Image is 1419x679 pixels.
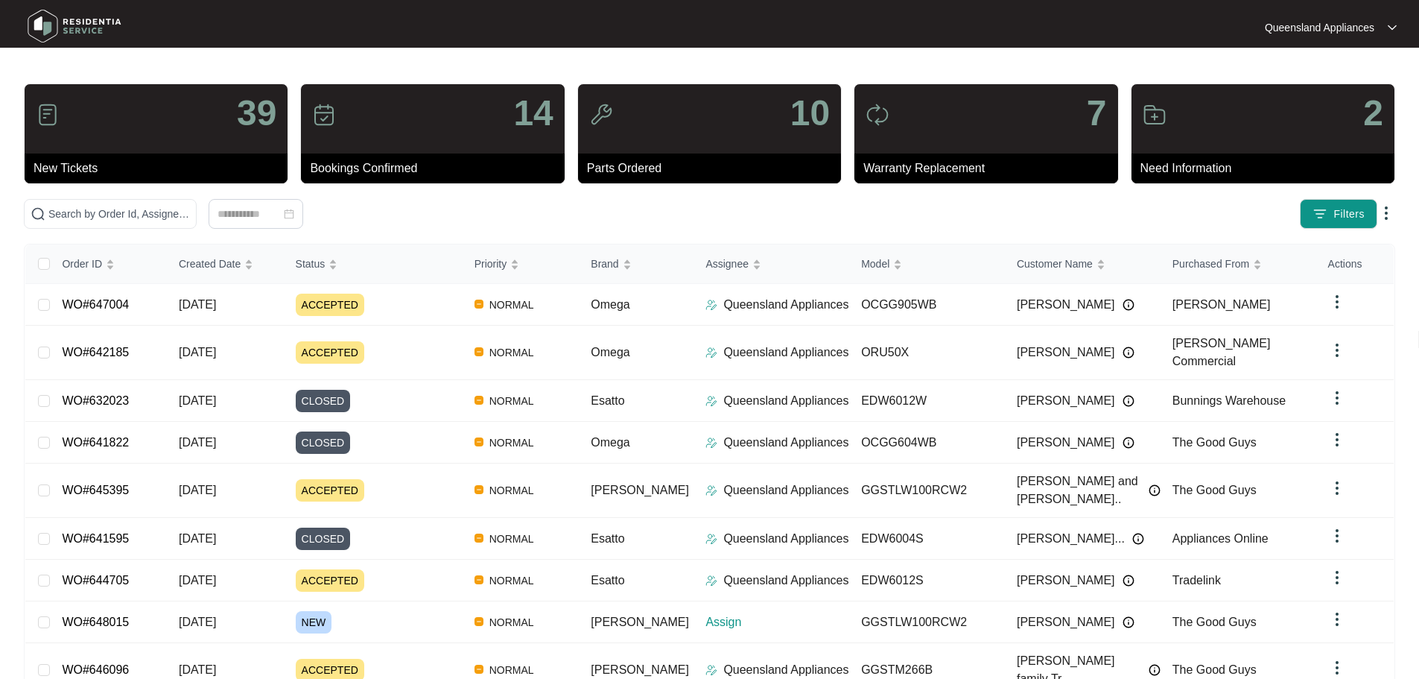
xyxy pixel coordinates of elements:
td: GGSTLW100RCW2 [849,464,1005,518]
img: Info icon [1123,575,1134,587]
img: Assigner Icon [705,484,717,496]
td: OCGG604WB [849,422,1005,464]
img: icon [36,103,60,127]
img: dropdown arrow [1328,610,1346,628]
span: CLOSED [296,528,351,550]
p: Queensland Appliances [723,392,848,410]
img: Info icon [1149,484,1161,496]
img: Vercel Logo [474,665,483,674]
span: The Good Guys [1172,663,1257,676]
td: EDW6012W [849,380,1005,422]
span: NORMAL [483,434,540,452]
span: Model [861,256,889,272]
th: Actions [1316,244,1394,284]
span: [PERSON_NAME] [1017,572,1115,590]
span: Customer Name [1017,256,1093,272]
p: 2 [1363,95,1383,131]
p: Queensland Appliances [723,481,848,499]
p: Queensland Appliances [723,344,848,361]
img: Assigner Icon [705,437,717,449]
p: 10 [790,95,830,131]
span: NORMAL [483,572,540,590]
span: NORMAL [483,344,540,361]
span: Status [296,256,326,272]
img: dropdown arrow [1328,527,1346,545]
span: The Good Guys [1172,616,1257,628]
img: Info icon [1123,395,1134,407]
p: Queensland Appliances [723,572,848,590]
p: Queensland Appliances [723,434,848,452]
p: 39 [237,95,276,131]
img: dropdown arrow [1328,431,1346,449]
img: Vercel Logo [474,438,483,446]
a: WO#642185 [62,346,129,359]
img: Vercel Logo [474,300,483,309]
img: Vercel Logo [474,617,483,626]
a: WO#646096 [62,663,129,676]
a: WO#644705 [62,574,129,587]
span: Esatto [591,532,624,545]
span: [DATE] [179,298,216,311]
img: Info icon [1123,347,1134,359]
a: WO#648015 [62,616,129,628]
span: Purchased From [1172,256,1249,272]
th: Created Date [167,244,284,284]
span: [PERSON_NAME] [1172,298,1271,311]
td: ORU50X [849,326,1005,380]
th: Order ID [50,244,167,284]
img: dropdown arrow [1328,389,1346,407]
span: [PERSON_NAME] [591,616,689,628]
p: 14 [513,95,553,131]
input: Search by Order Id, Assignee Name, Customer Name, Brand and Model [48,206,190,222]
img: icon [312,103,336,127]
a: WO#632023 [62,394,129,407]
span: CLOSED [296,432,351,454]
span: ACCEPTED [296,569,364,592]
img: dropdown arrow [1377,204,1395,222]
th: Brand [579,244,693,284]
a: WO#647004 [62,298,129,311]
span: NORMAL [483,530,540,548]
img: icon [589,103,613,127]
span: Omega [591,436,629,449]
img: dropdown arrow [1328,479,1346,497]
img: Vercel Logo [474,485,483,494]
span: [DATE] [179,532,216,545]
span: [DATE] [179,436,216,449]
th: Purchased From [1161,244,1316,284]
span: [PERSON_NAME] [1017,344,1115,361]
a: WO#641822 [62,436,129,449]
img: residentia service logo [22,4,127,48]
span: [PERSON_NAME] [1017,392,1115,410]
p: Queensland Appliances [723,661,848,679]
th: Assignee [693,244,849,284]
span: Omega [591,298,629,311]
span: Created Date [179,256,241,272]
span: [DATE] [179,663,216,676]
span: [PERSON_NAME] and [PERSON_NAME].. [1017,473,1141,508]
th: Model [849,244,1005,284]
th: Customer Name [1005,244,1161,284]
img: dropdown arrow [1328,341,1346,359]
img: dropdown arrow [1388,24,1397,31]
p: Warranty Replacement [863,160,1117,177]
span: [PERSON_NAME] [591,484,689,496]
img: Assigner Icon [705,575,717,587]
img: Assigner Icon [705,299,717,311]
span: NORMAL [483,296,540,314]
span: NORMAL [483,392,540,410]
span: NORMAL [483,481,540,499]
img: icon [1143,103,1166,127]
span: Bunnings Warehouse [1172,394,1286,407]
th: Priority [463,244,580,284]
span: Esatto [591,394,624,407]
img: Info icon [1123,299,1134,311]
img: Assigner Icon [705,395,717,407]
button: filter iconFilters [1300,199,1377,229]
span: Esatto [591,574,624,587]
span: The Good Guys [1172,436,1257,449]
img: Vercel Logo [474,534,483,543]
img: dropdown arrow [1328,293,1346,311]
img: Info icon [1149,664,1161,676]
p: 7 [1087,95,1107,131]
